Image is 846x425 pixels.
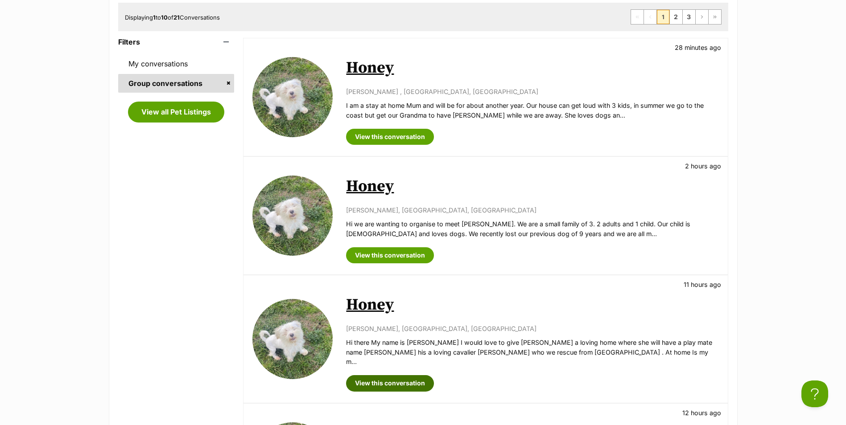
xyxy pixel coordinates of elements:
img: Honey [252,176,333,256]
strong: 21 [173,14,180,21]
a: View this conversation [346,247,434,263]
p: 2 hours ago [685,161,721,171]
header: Filters [118,38,235,46]
a: Honey [346,176,394,196]
p: I am a stay at home Mum and will be for about another year. Our house can get loud with 3 kids, i... [346,101,718,120]
span: Previous page [644,10,656,24]
img: Honey [252,299,333,379]
strong: 1 [153,14,156,21]
p: Hi we are wanting to organise to meet [PERSON_NAME]. We are a small family of 3. 2 adults and 1 c... [346,219,718,238]
p: 12 hours ago [682,408,721,417]
a: View this conversation [346,375,434,391]
span: Displaying to of Conversations [125,14,220,21]
nav: Pagination [631,9,722,25]
strong: 10 [161,14,168,21]
p: 28 minutes ago [675,43,721,52]
a: View all Pet Listings [128,102,224,122]
p: [PERSON_NAME] , [GEOGRAPHIC_DATA], [GEOGRAPHIC_DATA] [346,87,718,96]
span: First page [631,10,644,24]
p: [PERSON_NAME], [GEOGRAPHIC_DATA], [GEOGRAPHIC_DATA] [346,324,718,333]
p: 11 hours ago [684,280,721,289]
a: Group conversations [118,74,235,93]
iframe: Help Scout Beacon - Open [801,380,828,407]
a: View this conversation [346,129,434,145]
a: Last page [709,10,721,24]
a: Honey [346,58,394,78]
a: Page 3 [683,10,695,24]
a: Honey [346,295,394,315]
img: Honey [252,57,333,137]
a: Next page [696,10,708,24]
span: Page 1 [657,10,669,24]
p: [PERSON_NAME], [GEOGRAPHIC_DATA], [GEOGRAPHIC_DATA] [346,205,718,215]
a: Page 2 [670,10,682,24]
a: My conversations [118,54,235,73]
p: Hi there My name is [PERSON_NAME] I would love to give [PERSON_NAME] a loving home where she will... [346,338,718,366]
